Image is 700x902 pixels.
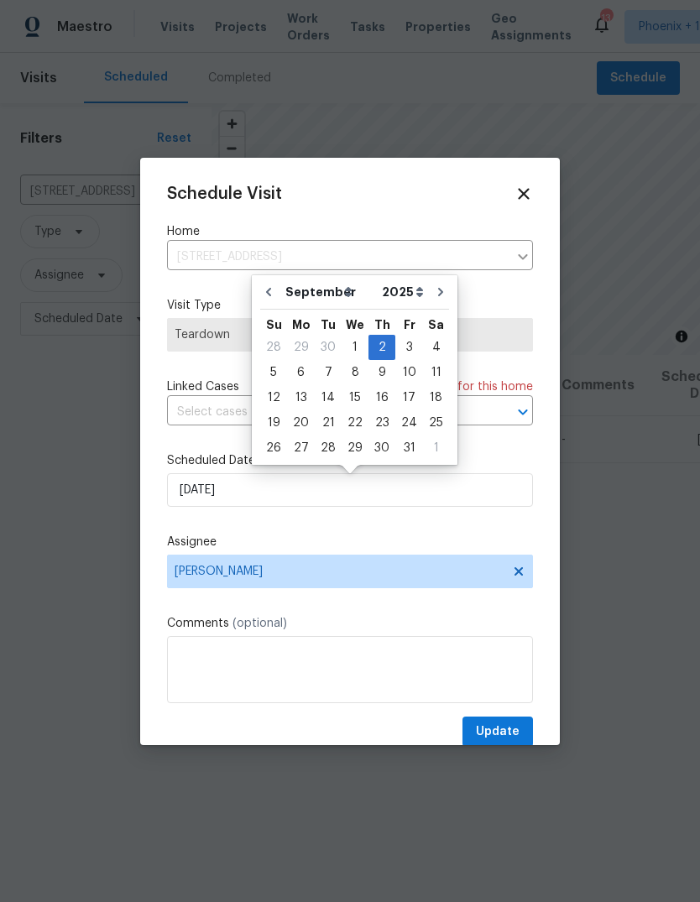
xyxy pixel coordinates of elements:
[260,335,287,360] div: Sun Sep 28 2025
[315,411,342,435] div: 21
[342,410,368,435] div: Wed Oct 22 2025
[287,385,315,410] div: Mon Oct 13 2025
[423,435,449,461] div: Sat Nov 01 2025
[175,565,504,578] span: [PERSON_NAME]
[368,435,395,461] div: Thu Oct 30 2025
[260,411,287,435] div: 19
[260,385,287,410] div: Sun Oct 12 2025
[368,411,395,435] div: 23
[232,618,287,629] span: (optional)
[315,360,342,385] div: Tue Oct 07 2025
[315,361,342,384] div: 7
[423,360,449,385] div: Sat Oct 11 2025
[368,335,395,360] div: Thu Oct 02 2025
[423,386,449,409] div: 18
[260,386,287,409] div: 12
[342,435,368,461] div: Wed Oct 29 2025
[511,400,535,424] button: Open
[260,436,287,460] div: 26
[266,319,282,331] abbr: Sunday
[368,436,395,460] div: 30
[378,279,428,305] select: Year
[395,360,423,385] div: Fri Oct 10 2025
[260,336,287,359] div: 28
[428,275,453,309] button: Go to next month
[315,336,342,359] div: 30
[342,436,368,460] div: 29
[423,436,449,460] div: 1
[287,360,315,385] div: Mon Oct 06 2025
[374,319,390,331] abbr: Thursday
[395,361,423,384] div: 10
[342,360,368,385] div: Wed Oct 08 2025
[287,410,315,435] div: Mon Oct 20 2025
[395,410,423,435] div: Fri Oct 24 2025
[342,335,368,360] div: Wed Oct 01 2025
[395,386,423,409] div: 17
[342,411,368,435] div: 22
[167,452,533,469] label: Scheduled Date
[292,319,311,331] abbr: Monday
[368,360,395,385] div: Thu Oct 09 2025
[395,335,423,360] div: Fri Oct 03 2025
[423,385,449,410] div: Sat Oct 18 2025
[462,717,533,748] button: Update
[423,335,449,360] div: Sat Oct 04 2025
[428,319,444,331] abbr: Saturday
[404,319,415,331] abbr: Friday
[423,336,449,359] div: 4
[395,411,423,435] div: 24
[368,361,395,384] div: 9
[315,410,342,435] div: Tue Oct 21 2025
[287,436,315,460] div: 27
[315,436,342,460] div: 28
[368,336,395,359] div: 2
[167,244,508,270] input: Enter in an address
[476,722,520,743] span: Update
[287,435,315,461] div: Mon Oct 27 2025
[167,185,282,202] span: Schedule Visit
[368,385,395,410] div: Thu Oct 16 2025
[342,361,368,384] div: 8
[256,275,281,309] button: Go to previous month
[167,534,533,550] label: Assignee
[315,335,342,360] div: Tue Sep 30 2025
[368,386,395,409] div: 16
[167,615,533,632] label: Comments
[287,411,315,435] div: 20
[395,385,423,410] div: Fri Oct 17 2025
[287,361,315,384] div: 6
[167,399,486,425] input: Select cases
[167,473,533,507] input: M/D/YYYY
[395,336,423,359] div: 3
[315,386,342,409] div: 14
[287,386,315,409] div: 13
[281,279,378,305] select: Month
[423,411,449,435] div: 25
[260,360,287,385] div: Sun Oct 05 2025
[260,435,287,461] div: Sun Oct 26 2025
[287,336,315,359] div: 29
[287,335,315,360] div: Mon Sep 29 2025
[175,326,525,343] span: Teardown
[260,361,287,384] div: 5
[315,385,342,410] div: Tue Oct 14 2025
[423,410,449,435] div: Sat Oct 25 2025
[368,410,395,435] div: Thu Oct 23 2025
[515,185,533,203] span: Close
[342,336,368,359] div: 1
[321,319,336,331] abbr: Tuesday
[395,436,423,460] div: 31
[395,435,423,461] div: Fri Oct 31 2025
[342,385,368,410] div: Wed Oct 15 2025
[167,297,533,314] label: Visit Type
[342,386,368,409] div: 15
[260,410,287,435] div: Sun Oct 19 2025
[167,223,533,240] label: Home
[423,361,449,384] div: 11
[315,435,342,461] div: Tue Oct 28 2025
[167,378,239,395] span: Linked Cases
[346,319,364,331] abbr: Wednesday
